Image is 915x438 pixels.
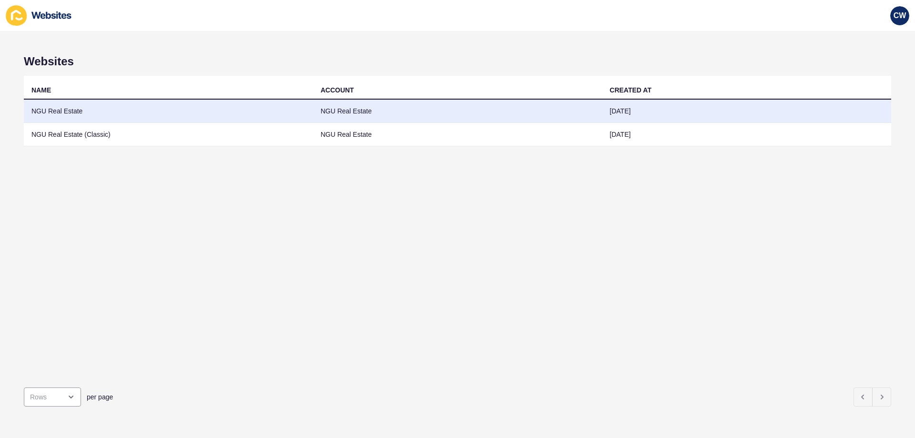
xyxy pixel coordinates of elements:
td: NGU Real Estate (Classic) [24,123,313,146]
td: NGU Real Estate [24,100,313,123]
td: NGU Real Estate [313,100,602,123]
div: CREATED AT [610,85,651,95]
span: CW [894,11,906,20]
div: open menu [24,387,81,407]
td: [DATE] [602,123,891,146]
h1: Websites [24,55,891,68]
div: NAME [31,85,51,95]
span: per page [87,392,113,402]
div: ACCOUNT [321,85,354,95]
td: [DATE] [602,100,891,123]
td: NGU Real Estate [313,123,602,146]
